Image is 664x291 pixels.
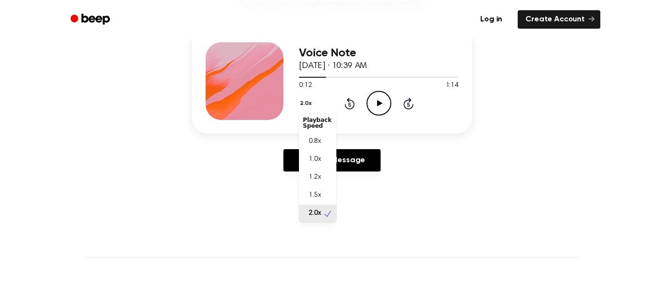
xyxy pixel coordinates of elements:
[309,208,321,219] span: 2.0x
[309,190,321,201] span: 1.5x
[309,137,321,147] span: 0.8x
[299,113,336,133] div: Playback Speed
[309,154,321,165] span: 1.0x
[299,95,315,112] button: 2.0x
[299,114,336,223] div: 2.0x
[309,172,321,183] span: 1.2x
